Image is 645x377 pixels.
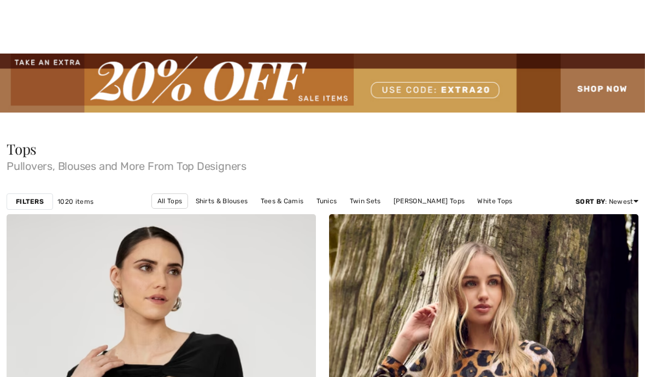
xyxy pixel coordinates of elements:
a: [PERSON_NAME] Tops [388,194,470,208]
span: Tops [7,139,37,158]
strong: Sort By [576,198,605,205]
a: Tunics [311,194,343,208]
a: Black Tops [270,209,315,223]
a: All Tops [151,193,188,209]
a: [PERSON_NAME] Tops [317,209,399,223]
strong: Filters [16,197,44,207]
span: Pullovers, Blouses and More From Top Designers [7,156,638,172]
div: : Newest [576,197,638,207]
span: 1020 items [57,197,93,207]
a: Tees & Camis [255,194,309,208]
a: Twin Sets [344,194,386,208]
a: White Tops [472,194,518,208]
a: Shirts & Blouses [190,194,254,208]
